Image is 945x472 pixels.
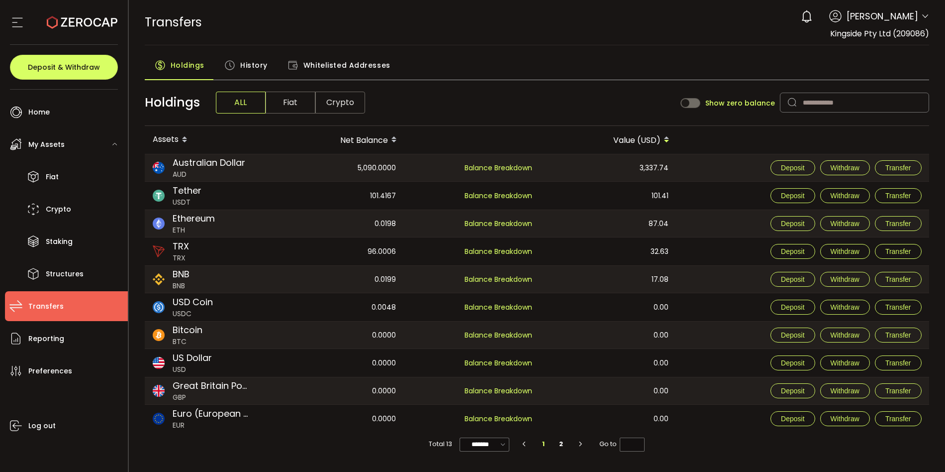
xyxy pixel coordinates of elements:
div: 0.0000 [269,405,404,433]
span: Fiat [46,170,59,184]
div: 0.00 [541,349,676,377]
span: Reporting [28,332,64,346]
span: Crypto [315,92,365,114]
button: Transfer [875,355,922,370]
span: Show zero balance [705,100,775,107]
button: Withdraw [820,272,870,287]
button: Transfer [875,160,922,175]
span: Balance Breakdown [465,357,532,369]
span: Ethereum [173,212,215,225]
div: 32.63 [541,237,676,265]
span: Transfers [145,13,202,31]
button: Transfer [875,188,922,203]
span: Deposit [781,247,804,255]
li: 1 [535,437,553,451]
span: ETH [173,225,215,236]
span: Withdraw [831,220,859,228]
span: Withdraw [831,303,859,311]
span: Transfer [885,220,911,228]
button: Withdraw [820,216,870,231]
span: USDT [173,197,201,208]
img: gbp_portfolio.svg [153,385,165,397]
span: US Dollar [173,351,212,364]
span: Preferences [28,364,72,378]
span: Deposit [781,303,804,311]
span: Deposit [781,331,804,339]
div: 5,090.0000 [269,154,404,181]
button: Withdraw [820,411,870,426]
span: Deposit [781,164,804,172]
span: Deposit [781,192,804,200]
span: Balance Breakdown [465,246,532,256]
button: Withdraw [820,244,870,259]
div: 0.0000 [269,349,404,377]
span: Deposit [781,359,804,367]
span: Staking [46,235,73,249]
li: 2 [552,437,570,451]
button: Deposit [770,411,815,426]
div: 0.0198 [269,210,404,237]
span: Transfer [885,331,911,339]
span: USDC [173,309,213,319]
img: usdt_portfolio.svg [153,190,165,202]
span: Holdings [171,55,204,75]
div: 0.00 [541,377,676,404]
div: 0.0199 [269,266,404,293]
span: Log out [28,419,56,433]
span: Withdraw [831,275,859,283]
button: Deposit [770,160,815,175]
img: usd_portfolio.svg [153,357,165,369]
span: TRX [173,239,189,253]
button: Deposit [770,328,815,343]
button: Deposit [770,355,815,370]
span: Go to [599,437,645,451]
button: Withdraw [820,300,870,315]
span: Transfers [28,299,64,314]
span: USD [173,364,212,375]
button: Withdraw [820,355,870,370]
span: Total 13 [429,437,452,451]
span: Bitcoin [173,323,202,337]
span: Balance Breakdown [465,330,532,341]
div: Net Balance [269,131,405,148]
button: Deposit [770,272,815,287]
div: 0.00 [541,405,676,433]
span: Australian Dollar [173,156,245,169]
button: Transfer [875,328,922,343]
span: USD Coin [173,295,213,309]
button: Deposit [770,188,815,203]
div: 0.0000 [269,377,404,404]
span: Balance Breakdown [465,274,532,284]
div: 0.00 [541,293,676,321]
div: Assets [145,131,269,148]
span: BTC [173,337,202,347]
button: Transfer [875,272,922,287]
div: 101.41 [541,182,676,210]
span: My Assets [28,137,65,152]
button: Deposit [770,244,815,259]
button: Deposit [770,300,815,315]
span: Withdraw [831,192,859,200]
span: Transfer [885,164,911,172]
div: 3,337.74 [541,154,676,181]
div: 96.0006 [269,237,404,265]
span: [PERSON_NAME] [847,9,918,23]
span: Transfer [885,247,911,255]
span: Withdraw [831,331,859,339]
div: 0.0000 [269,322,404,349]
span: Euro (European Monetary Unit) [173,407,252,420]
span: Great Britain Pound [173,379,252,392]
iframe: Chat Widget [827,364,945,472]
span: ALL [216,92,266,114]
span: Withdraw [831,359,859,367]
span: Transfer [885,192,911,200]
span: Deposit [781,415,804,423]
img: bnb_bsc_portfolio.png [153,273,165,285]
span: Balance Breakdown [465,163,532,173]
button: Withdraw [820,188,870,203]
span: Transfer [885,359,911,367]
button: Withdraw [820,328,870,343]
img: eth_portfolio.svg [153,218,165,230]
div: 101.4167 [269,182,404,210]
